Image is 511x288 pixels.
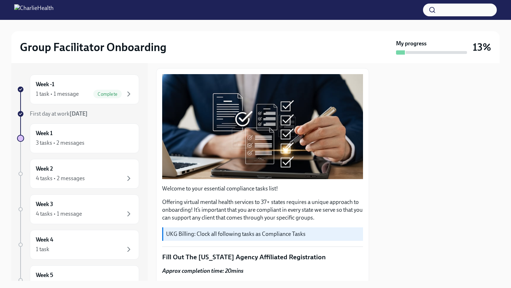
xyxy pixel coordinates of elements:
a: Week 24 tasks • 2 messages [17,159,139,189]
h2: Group Facilitator Onboarding [20,40,166,54]
a: Week 13 tasks • 2 messages [17,123,139,153]
h6: Week -1 [36,81,54,88]
h6: Week 1 [36,129,53,137]
a: First day at work[DATE] [17,110,139,118]
h6: Week 5 [36,271,53,279]
div: 3 tasks • 2 messages [36,139,84,147]
img: CharlieHealth [14,4,54,16]
strong: My progress [396,40,427,48]
p: UKG Billing: Clock all following tasks as Compliance Tasks [166,230,360,238]
span: First day at work [30,110,88,117]
span: Complete [93,92,122,97]
button: Zoom image [162,74,363,179]
strong: [DATE] [70,110,88,117]
div: 4 tasks • 1 message [36,210,82,218]
h6: Week 2 [36,165,53,173]
a: Week 41 task [17,230,139,260]
div: 4 tasks • 2 messages [36,175,85,182]
p: Fill Out The [US_STATE] Agency Affiliated Registration [162,253,363,262]
a: Week 34 tasks • 1 message [17,194,139,224]
h6: Week 3 [36,200,53,208]
div: 1 task • 1 message [36,90,79,98]
h3: 13% [473,41,491,54]
p: Offering virtual mental health services to 37+ states requires a unique approach to onboarding! I... [162,198,363,222]
strong: Approx completion time: 20mins [162,267,243,274]
a: Week -11 task • 1 messageComplete [17,74,139,104]
div: 1 task [36,245,49,253]
p: Welcome to your essential compliance tasks list! [162,185,363,193]
h6: Week 4 [36,236,53,244]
